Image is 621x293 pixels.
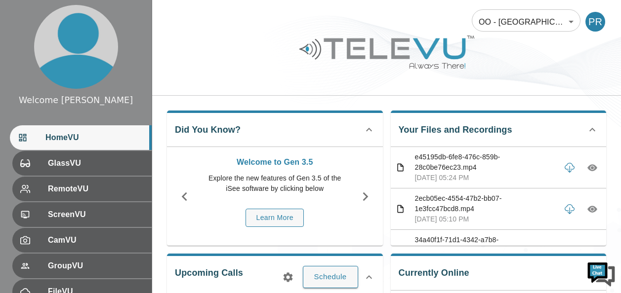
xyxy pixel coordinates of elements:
[48,260,144,272] span: GroupVU
[415,152,556,173] p: e45195db-6fe8-476c-859b-28c0be76ec23.mp4
[415,173,556,183] p: [DATE] 05:24 PM
[12,202,152,227] div: ScreenVU
[586,258,616,288] img: Chat Widget
[48,157,144,169] span: GlassVU
[415,193,556,214] p: 2ecb05ec-4554-47b2-bb07-1e3fcc47bcd8.mp4
[303,266,358,288] button: Schedule
[12,151,152,176] div: GlassVU
[415,235,556,256] p: 34a40f1f-71d1-4342-a7b8-515ad83d02a0.mp4
[246,209,304,227] button: Learn More
[12,228,152,253] div: CamVU
[12,254,152,278] div: GroupVU
[48,234,144,246] span: CamVU
[19,94,133,107] div: Welcome [PERSON_NAME]
[12,177,152,201] div: RemoteVU
[472,8,580,36] div: OO - [GEOGRAPHIC_DATA] - [PERSON_NAME]
[45,132,144,144] span: HomeVU
[48,209,144,220] span: ScreenVU
[10,125,152,150] div: HomeVU
[415,214,556,224] p: [DATE] 05:10 PM
[298,32,476,73] img: Logo
[585,12,605,32] div: PR
[48,183,144,195] span: RemoteVU
[207,173,343,194] p: Explore the new features of Gen 3.5 of the iSee software by clicking below
[34,5,118,89] img: profile.png
[207,156,343,168] p: Welcome to Gen 3.5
